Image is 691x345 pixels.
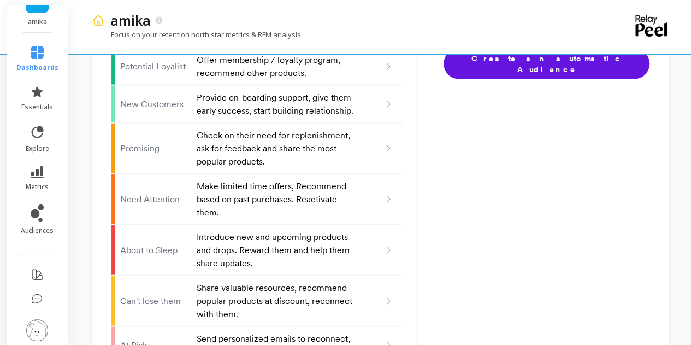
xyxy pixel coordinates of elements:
p: About to Sleep [120,244,190,257]
p: Need Attention [120,193,190,206]
img: profile picture [26,319,48,341]
p: Check on their need for replenishment, ask for feedback and share the most popular products. [197,129,360,168]
p: New Customers [120,98,190,111]
span: audiences [21,226,54,235]
p: Potential Loyalist [120,60,190,73]
button: Create an automatic Audience [444,49,649,79]
p: Make limited time offers, Recommend based on past purchases. Reactivate them. [197,180,360,219]
p: Share valuable resources, recommend popular products at discount, reconnect with them. [197,282,360,321]
p: Focus on your retention north star metrics & RFM analysis [92,30,301,39]
p: amika [110,11,151,30]
p: Can't lose them [120,295,190,308]
p: amika [17,17,57,26]
span: metrics [26,183,49,191]
p: Offer membership / loyalty program, recommend other products. [197,54,360,80]
img: header icon [92,14,105,27]
p: Promising [120,142,190,155]
p: Introduce new and upcoming products and drops. Reward them and help them share updates. [197,231,360,270]
span: essentials [21,103,53,112]
span: dashboards [16,63,58,72]
p: Provide on-boarding support, give them early success, start building relationship. [197,91,360,118]
span: explore [26,144,49,153]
